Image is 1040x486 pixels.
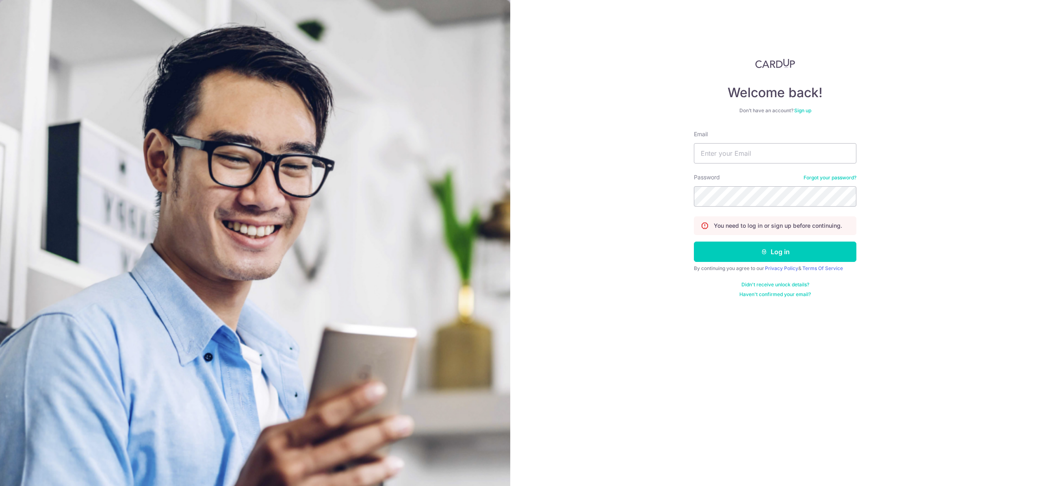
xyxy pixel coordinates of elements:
a: Didn't receive unlock details? [741,281,809,288]
a: Haven't confirmed your email? [739,291,811,298]
h4: Welcome back! [694,85,856,101]
a: Privacy Policy [765,265,798,271]
div: Don’t have an account? [694,107,856,114]
p: You need to log in or sign up before continuing. [714,222,842,230]
img: CardUp Logo [755,59,795,68]
a: Forgot your password? [804,174,856,181]
button: Log in [694,242,856,262]
div: By continuing you agree to our & [694,265,856,272]
input: Enter your Email [694,143,856,163]
a: Terms Of Service [802,265,843,271]
a: Sign up [794,107,811,113]
label: Email [694,130,708,138]
label: Password [694,173,720,181]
